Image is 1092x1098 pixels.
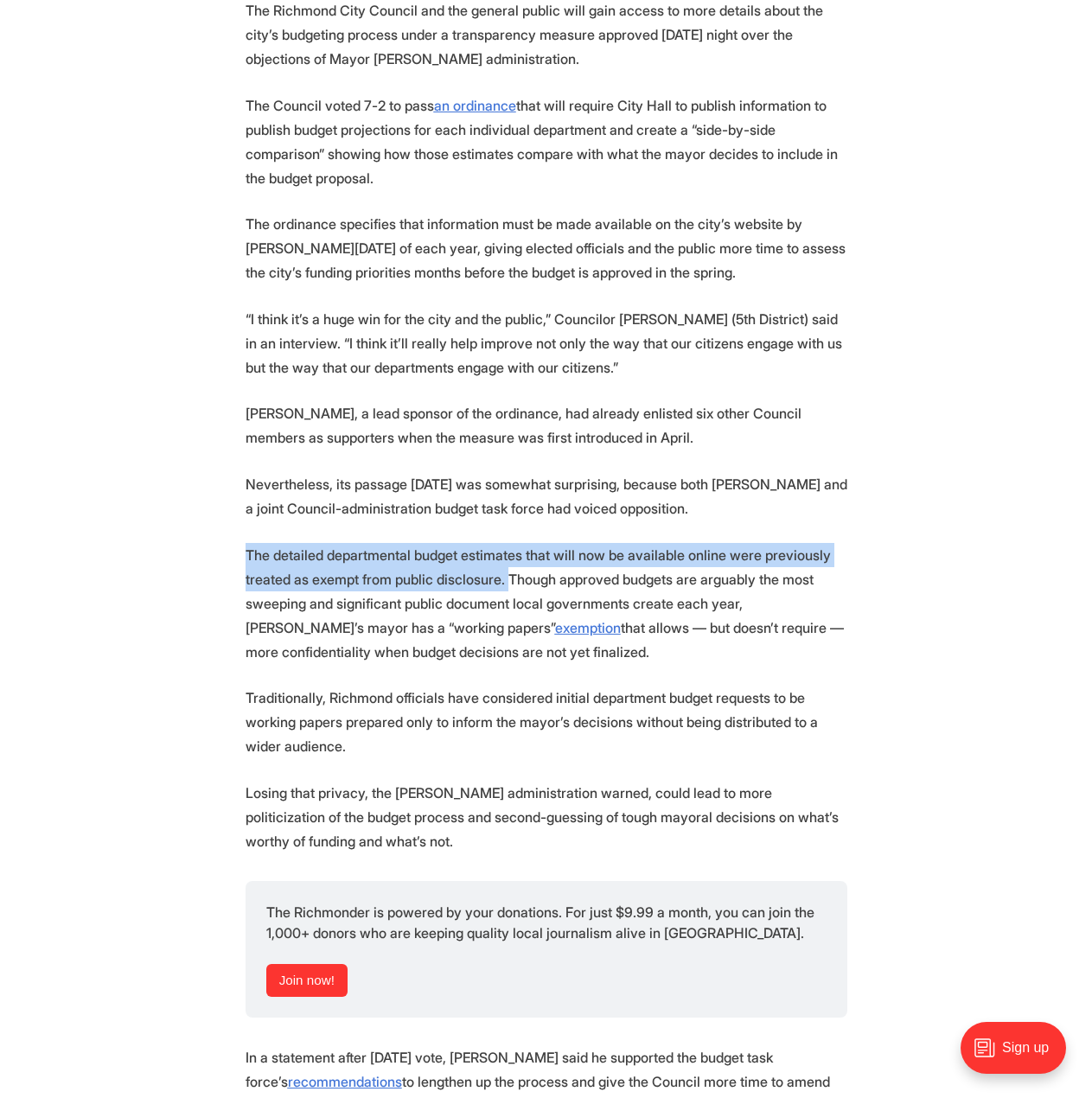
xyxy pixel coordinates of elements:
[434,97,516,114] a: an ordinance
[246,781,847,853] p: Losing that privacy, the [PERSON_NAME] administration warned, could lead to more politicization o...
[555,619,621,636] a: exemption
[246,543,847,664] p: The detailed departmental budget estimates that will now be available online were previously trea...
[946,1013,1092,1098] iframe: portal-trigger
[266,903,818,942] span: The Richmonder is powered by your donations. For just $9.99 a month, you can join the 1,000+ dono...
[246,212,847,284] p: The ordinance specifies that information must be made available on the city’s website by [PERSON_...
[246,401,847,450] p: [PERSON_NAME], a lead sponsor of the ordinance, had already enlisted six other Council members as...
[246,93,847,190] p: The Council voted 7-2 to pass that will require City Hall to publish information to publish budge...
[246,686,847,758] p: Traditionally, Richmond officials have considered initial department budget requests to be workin...
[246,307,847,380] p: “I think it’s a huge win for the city and the public,” Councilor [PERSON_NAME] (5th District) sai...
[246,472,847,520] p: Nevertheless, its passage [DATE] was somewhat surprising, because both [PERSON_NAME] and a joint ...
[266,964,348,997] a: Join now!
[288,1073,402,1090] a: recommendations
